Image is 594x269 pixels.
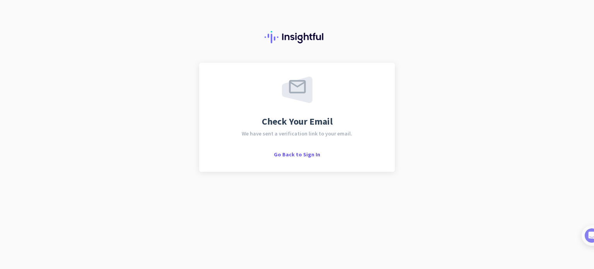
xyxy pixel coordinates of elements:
img: Insightful [265,31,329,43]
span: Go Back to Sign In [274,151,320,158]
span: Check Your Email [262,117,333,126]
img: email-sent [282,77,312,103]
span: We have sent a verification link to your email. [242,131,352,136]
